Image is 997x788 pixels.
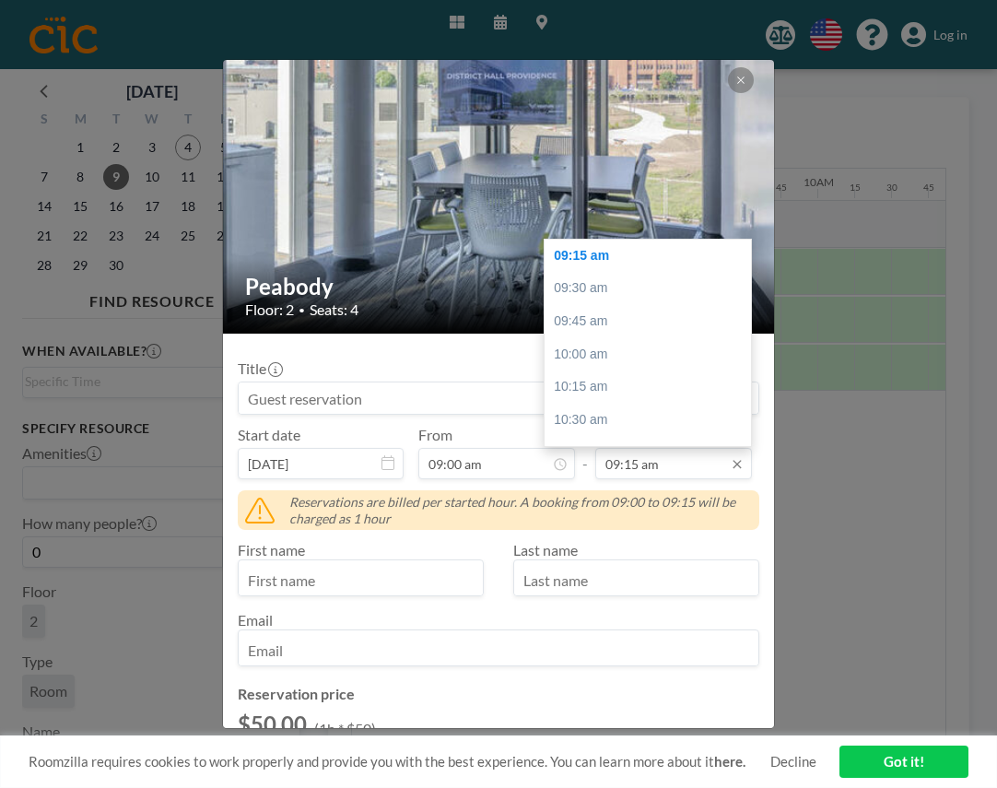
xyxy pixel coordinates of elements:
[223,41,776,352] img: 537.jpeg
[239,634,758,665] input: Email
[418,426,452,444] label: From
[513,541,578,559] label: Last name
[314,720,376,738] p: (1h * $50)
[238,711,307,738] h2: $50.00
[545,404,751,437] div: 10:30 am
[29,753,770,770] span: Roomzilla requires cookies to work properly and provide you with the best experience. You can lea...
[514,564,758,595] input: Last name
[545,338,751,371] div: 10:00 am
[239,564,483,595] input: First name
[545,240,751,273] div: 09:15 am
[545,305,751,338] div: 09:45 am
[582,432,588,473] span: -
[310,300,358,319] span: Seats: 4
[839,746,968,778] a: Got it!
[299,303,305,317] span: •
[245,273,754,300] h2: Peabody
[545,370,751,404] div: 10:15 am
[238,541,305,559] label: First name
[289,494,752,526] span: Reservations are billed per started hour. A booking from 09:00 to 09:15 will be charged as 1 hour
[545,272,751,305] div: 09:30 am
[239,382,758,414] input: Guest reservation
[238,685,759,703] h4: Reservation price
[714,753,745,770] a: here.
[545,436,751,469] div: 10:45 am
[770,753,816,770] a: Decline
